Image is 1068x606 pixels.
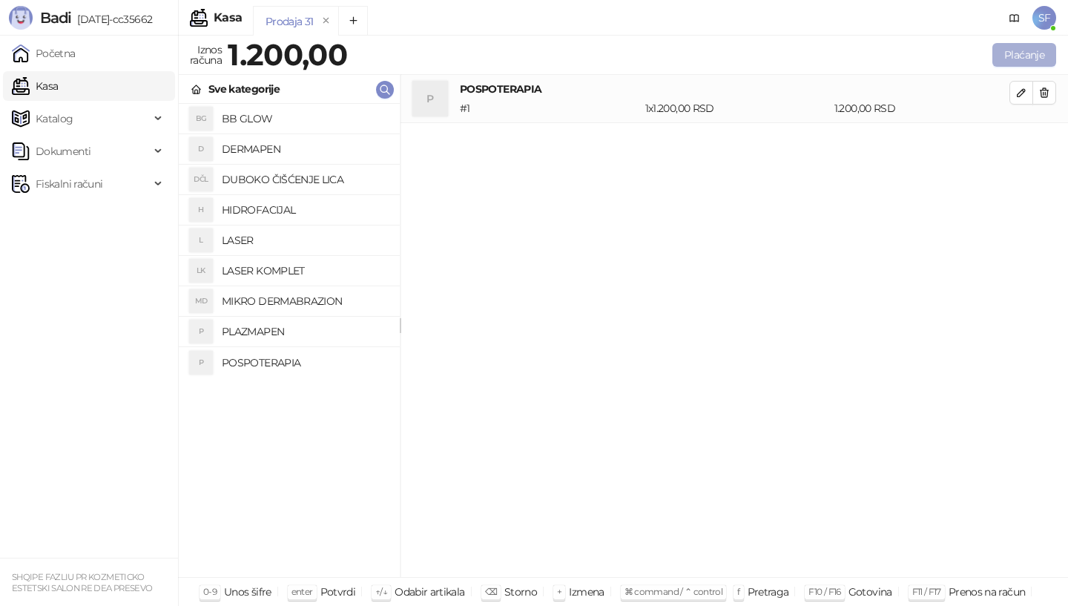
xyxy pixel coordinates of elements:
div: Sve kategorije [208,81,280,97]
div: Prenos na račun [949,582,1025,602]
strong: 1.200,00 [228,36,347,73]
div: Gotovina [848,582,892,602]
div: P [189,320,213,343]
img: Logo [9,6,33,30]
button: Plaćanje [992,43,1056,67]
div: Iznos računa [187,40,225,70]
div: Unos šifre [224,582,271,602]
div: D [189,137,213,161]
a: Dokumentacija [1003,6,1026,30]
span: 0-9 [203,586,217,597]
div: H [189,198,213,222]
div: Pretraga [748,582,789,602]
div: Prodaja 31 [266,13,314,30]
h4: HIDROFACIJAL [222,198,388,222]
h4: MIKRO DERMABRAZION [222,289,388,313]
a: Kasa [12,71,58,101]
h4: PLAZMAPEN [222,320,388,343]
h4: BB GLOW [222,107,388,131]
span: ⌘ command / ⌃ control [624,586,723,597]
div: 1 x 1.200,00 RSD [642,100,831,116]
div: Potvrdi [320,582,356,602]
div: BG [189,107,213,131]
div: Odabir artikala [395,582,464,602]
div: # 1 [457,100,642,116]
h4: DERMAPEN [222,137,388,161]
div: P [412,81,448,116]
span: + [557,586,561,597]
span: F11 / F17 [912,586,941,597]
h4: LASER KOMPLET [222,259,388,283]
div: Izmena [569,582,604,602]
span: Badi [40,9,71,27]
span: f [737,586,739,597]
button: remove [317,15,336,27]
div: Kasa [214,12,242,24]
div: Storno [504,582,537,602]
a: Početna [12,39,76,68]
div: L [189,228,213,252]
small: SHQIPE FAZLIU PR KOZMETICKO ESTETSKI SALON RE DEA PRESEVO [12,572,152,593]
span: [DATE]-cc35662 [71,13,152,26]
div: grid [179,104,400,577]
h4: POSPOTERAPIA [460,81,1009,97]
button: Add tab [338,6,368,36]
div: LK [189,259,213,283]
span: F10 / F16 [808,586,840,597]
h4: DUBOKO ČIŠĆENJE LICA [222,168,388,191]
div: MD [189,289,213,313]
h4: LASER [222,228,388,252]
span: SF [1032,6,1056,30]
span: ⌫ [485,586,497,597]
span: enter [291,586,313,597]
div: P [189,351,213,375]
div: DČL [189,168,213,191]
span: Fiskalni računi [36,169,102,199]
div: 1.200,00 RSD [831,100,1012,116]
span: Katalog [36,104,73,134]
span: Dokumenti [36,136,90,166]
h4: POSPOTERAPIA [222,351,388,375]
span: ↑/↓ [375,586,387,597]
